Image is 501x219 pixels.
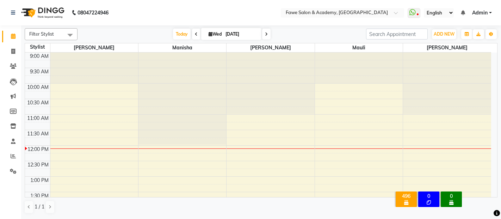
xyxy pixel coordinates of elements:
[26,161,50,169] div: 12:30 PM
[26,84,50,91] div: 10:00 AM
[26,115,50,122] div: 11:00 AM
[29,192,50,200] div: 1:30 PM
[173,29,191,39] span: Today
[29,53,50,60] div: 9:00 AM
[223,29,259,39] input: 2025-09-03
[207,31,223,37] span: Wed
[26,146,50,153] div: 12:00 PM
[26,130,50,138] div: 11:30 AM
[315,43,403,52] span: Mauli
[29,177,50,184] div: 1:00 PM
[397,193,415,199] div: 496
[442,193,460,199] div: 0
[138,43,226,52] span: Manisha
[227,43,314,52] span: [PERSON_NAME]
[432,29,456,39] button: ADD NEW
[420,193,438,199] div: 0
[29,31,54,37] span: Filter Stylist
[50,43,138,52] span: [PERSON_NAME]
[403,43,491,52] span: [PERSON_NAME]
[366,29,428,39] input: Search Appointment
[29,68,50,75] div: 9:30 AM
[26,99,50,107] div: 10:30 AM
[472,9,488,17] span: Admin
[78,3,109,23] b: 08047224946
[25,43,50,51] div: Stylist
[18,3,66,23] img: logo
[35,203,44,211] span: 1 / 1
[434,31,454,37] span: ADD NEW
